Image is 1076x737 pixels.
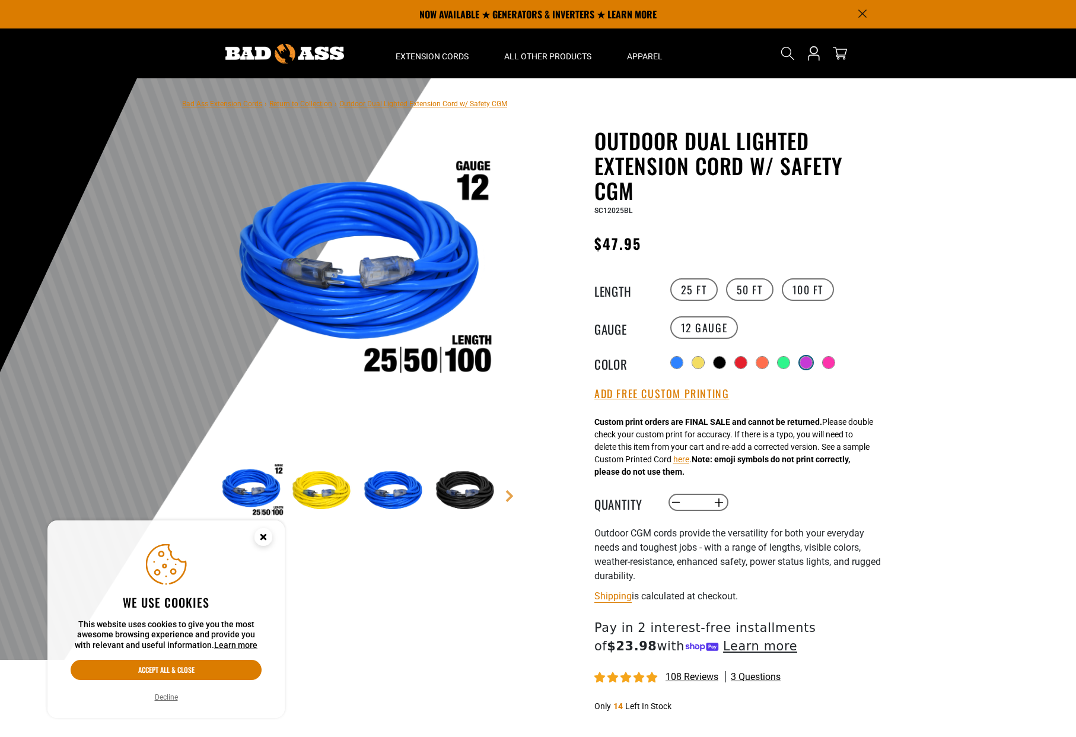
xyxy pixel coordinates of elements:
[594,416,873,478] div: Please double check your custom print for accuracy. If there is a typo, you will need to delete t...
[594,282,654,297] legend: Length
[361,457,429,526] img: Blue
[432,457,501,526] img: Black
[594,387,729,401] button: Add Free Custom Printing
[594,233,641,254] span: $47.95
[71,595,262,610] h2: We use cookies
[594,417,822,427] strong: Custom print orders are FINAL SALE and cannot be returned.
[670,316,738,339] label: 12 Gauge
[182,96,507,110] nav: breadcrumbs
[339,100,507,108] span: Outdoor Dual Lighted Extension Cord w/ Safety CGM
[225,44,344,63] img: Bad Ass Extension Cords
[594,590,632,602] a: Shipping
[594,701,611,711] span: Only
[265,100,267,108] span: ›
[673,453,689,466] button: here
[627,51,663,62] span: Apparel
[71,620,262,651] p: This website uses cookies to give you the most awesome browsing experience and provide you with r...
[335,100,337,108] span: ›
[269,100,332,108] a: Return to Collection
[182,100,262,108] a: Bad Ass Extension Cords
[594,672,660,684] span: 4.81 stars
[594,207,632,215] span: SC12025BL
[670,278,718,301] label: 25 FT
[613,701,623,711] span: 14
[782,278,835,301] label: 100 FT
[47,520,285,719] aside: Cookie Consent
[214,640,257,650] a: Learn more
[726,278,773,301] label: 50 FT
[594,128,885,203] h1: Outdoor Dual Lighted Extension Cord w/ Safety CGM
[486,28,609,78] summary: All Other Products
[594,320,654,335] legend: Gauge
[594,355,654,370] legend: Color
[594,528,881,582] span: Outdoor CGM cords provide the versatility for both your everyday needs and toughest jobs - with a...
[289,457,358,526] img: Yellow
[594,455,850,476] strong: Note: emoji symbols do not print correctly, please do not use them.
[594,588,885,604] div: is calculated at checkout.
[378,28,486,78] summary: Extension Cords
[594,495,654,510] label: Quantity
[504,51,591,62] span: All Other Products
[666,671,718,682] span: 108 reviews
[731,671,781,684] span: 3 questions
[396,51,469,62] span: Extension Cords
[504,490,515,502] a: Next
[609,28,680,78] summary: Apparel
[778,44,797,63] summary: Search
[625,701,671,711] span: Left In Stock
[71,660,262,680] button: Accept all & close
[151,691,182,703] button: Decline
